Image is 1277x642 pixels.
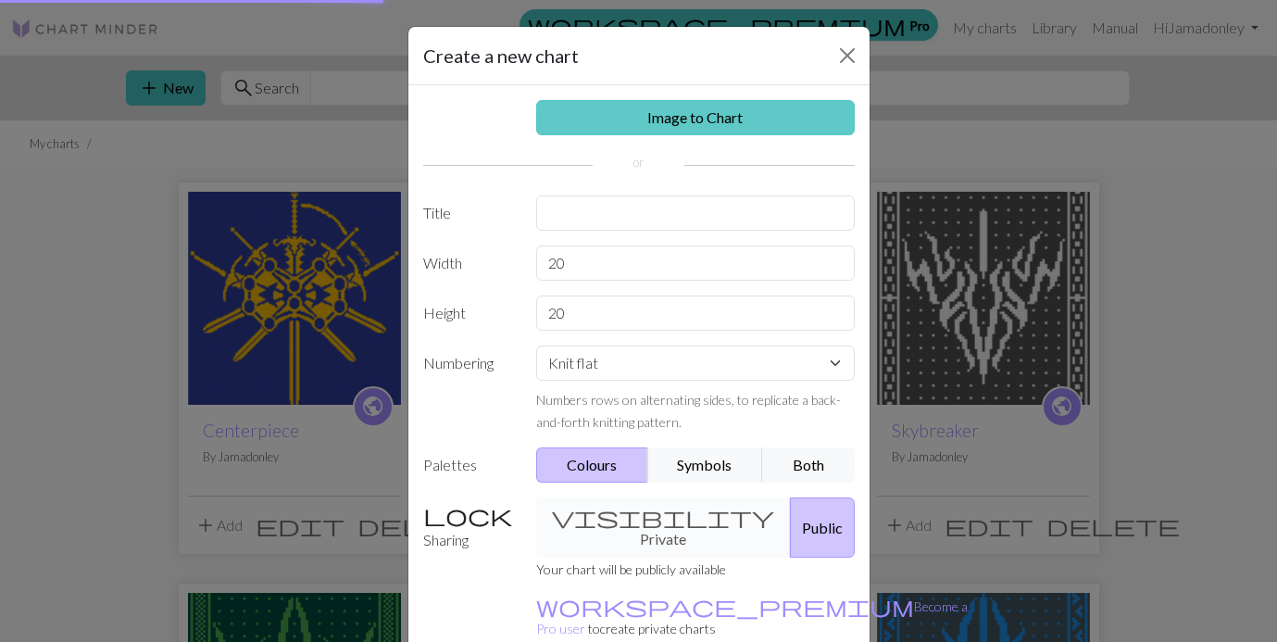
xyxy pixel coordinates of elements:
label: Numbering [412,346,526,433]
button: Public [790,497,855,558]
h5: Create a new chart [423,42,579,69]
span: workspace_premium [536,593,914,619]
button: Symbols [647,447,764,483]
label: Height [412,296,526,331]
small: Numbers rows on alternating sides, to replicate a back-and-forth knitting pattern. [536,392,841,430]
small: Your chart will be publicly available [536,561,726,577]
small: to create private charts [536,598,968,636]
a: Image to Chart [536,100,855,135]
label: Title [412,195,526,231]
button: Close [833,41,862,70]
button: Colours [536,447,648,483]
label: Width [412,245,526,281]
label: Palettes [412,447,526,483]
label: Sharing [412,497,526,558]
a: Become a Pro user [536,598,968,636]
button: Both [762,447,855,483]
